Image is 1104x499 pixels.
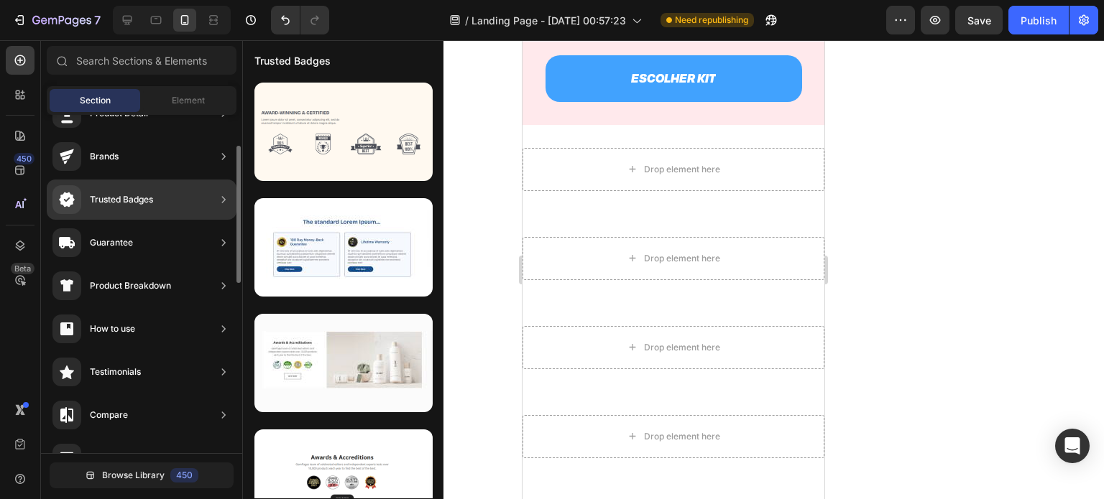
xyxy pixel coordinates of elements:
span: Landing Page - [DATE] 00:57:23 [471,13,626,28]
div: Publish [1021,13,1057,28]
div: Product Breakdown [90,279,171,293]
div: Beta [11,263,34,274]
button: 7 [6,6,107,34]
div: 450 [14,153,34,164]
button: Publish [1008,6,1069,34]
span: Browse Library [102,469,165,482]
button: Browse Library450 [50,462,234,488]
button: Save [955,6,1003,34]
p: 7 [94,11,101,29]
span: Need republishing [675,14,748,27]
span: Section [80,94,111,107]
input: Search Sections & Elements [47,46,236,75]
div: How to use [90,322,135,336]
span: / [465,13,469,28]
div: Testimonials [90,365,141,379]
div: Brands [90,149,119,164]
div: Undo/Redo [271,6,329,34]
div: Open Intercom Messenger [1055,429,1090,463]
div: Trusted Badges [90,192,153,207]
span: Save [967,14,991,27]
div: Bundle [90,451,118,465]
div: 450 [170,468,198,482]
div: Guarantee [90,235,133,250]
iframe: Design area [523,40,824,499]
span: Element [172,94,205,107]
div: Compare [90,408,128,422]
